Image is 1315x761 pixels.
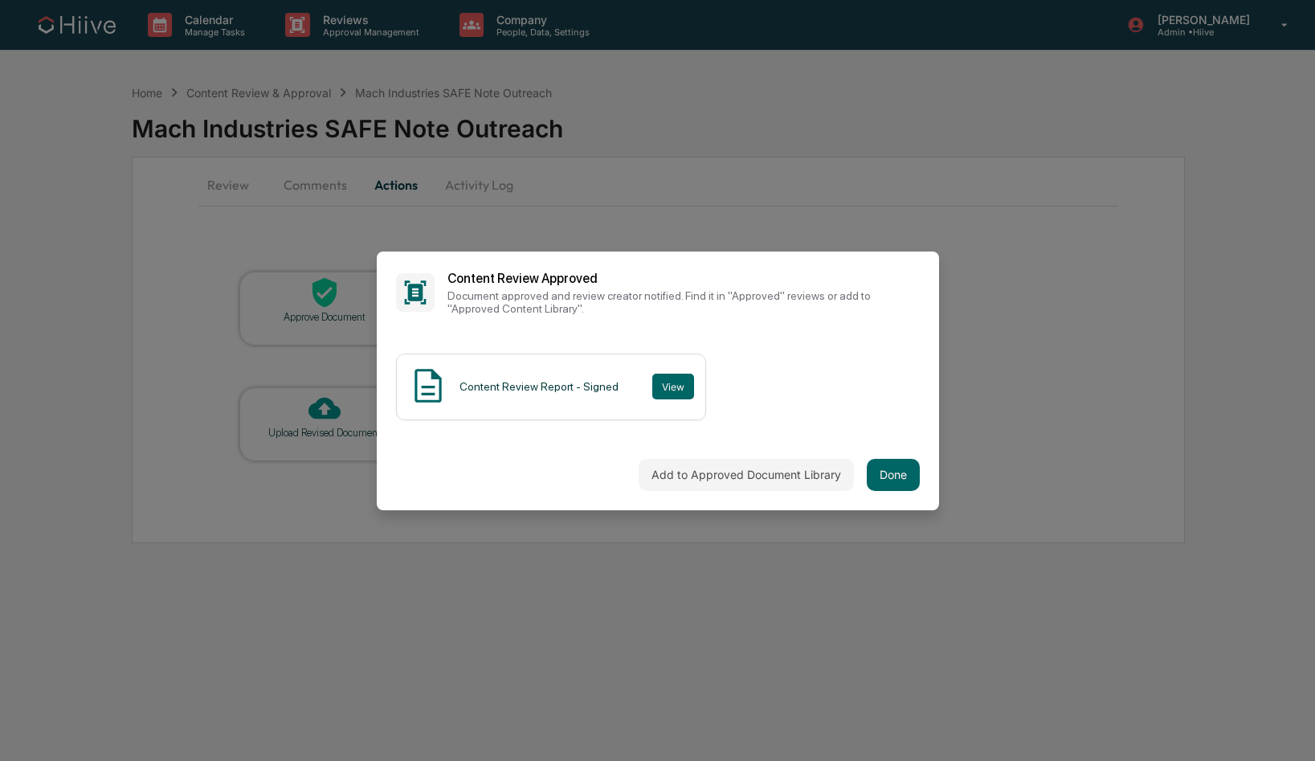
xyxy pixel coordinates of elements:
button: View [652,374,694,399]
p: Document approved and review creator notified. Find it in "Approved" reviews or add to "Approved ... [447,289,920,315]
button: Done [867,459,920,491]
button: Add to Approved Document Library [639,459,854,491]
div: Content Review Report - Signed [459,380,619,393]
h2: Content Review Approved [447,271,920,286]
iframe: Open customer support [1264,708,1307,751]
img: Document Icon [408,366,448,406]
